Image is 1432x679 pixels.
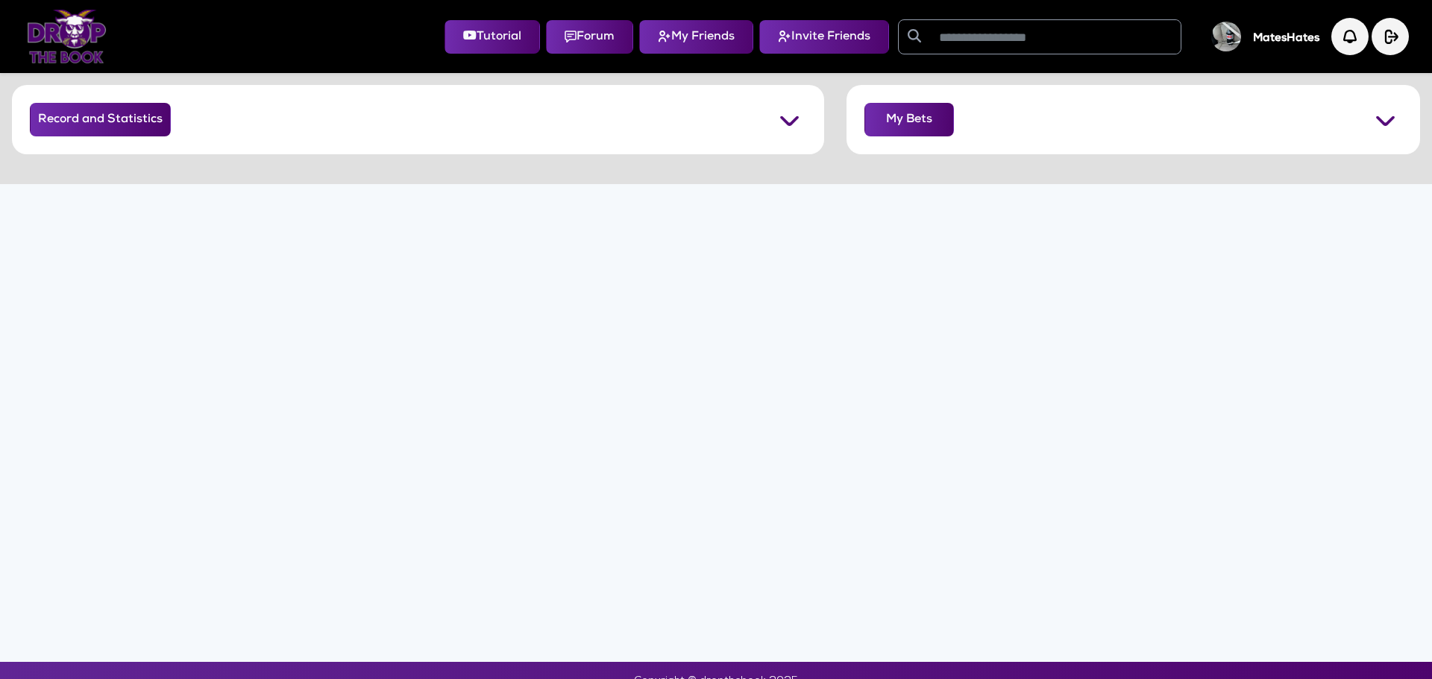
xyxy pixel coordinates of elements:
[1331,18,1369,55] img: Notification
[30,103,171,136] button: Record and Statistics
[27,10,107,63] img: Logo
[1253,32,1319,45] h5: MatesHates
[445,20,540,54] button: Tutorial
[759,20,889,54] button: Invite Friends
[1211,22,1241,51] img: User
[639,20,753,54] button: My Friends
[546,20,633,54] button: Forum
[864,103,954,136] button: My Bets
